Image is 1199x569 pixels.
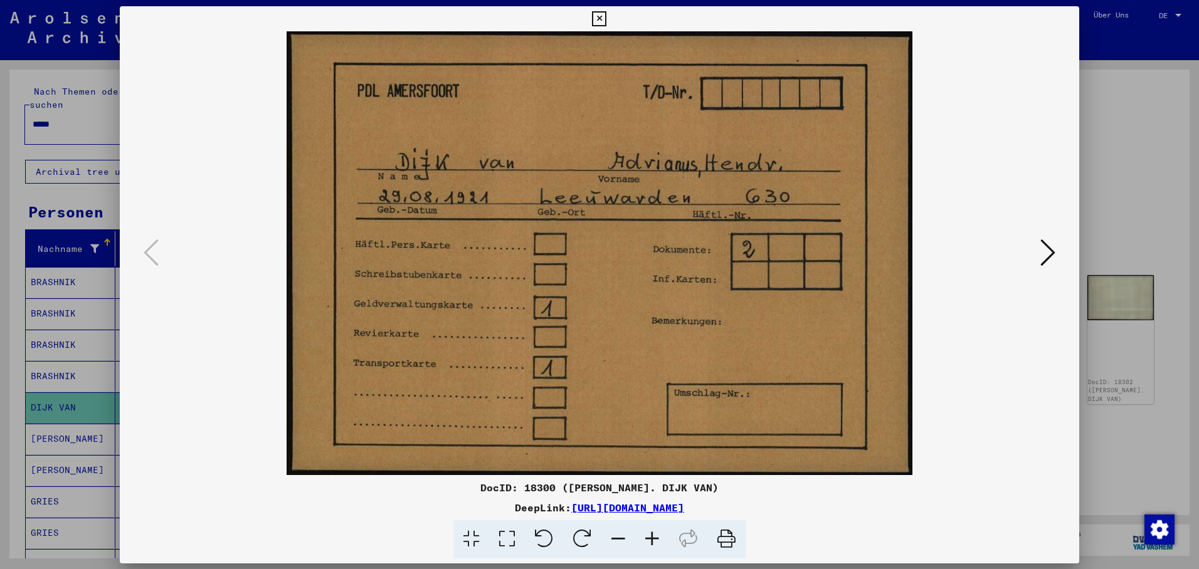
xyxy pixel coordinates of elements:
[1144,514,1175,545] img: Zustimmung ändern
[162,31,1037,475] img: 001.jpg
[1144,514,1174,544] div: Zustimmung ändern
[120,500,1079,515] div: DeepLink:
[120,480,1079,495] div: DocID: 18300 ([PERSON_NAME]. DIJK VAN)
[571,501,684,514] a: [URL][DOMAIN_NAME]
